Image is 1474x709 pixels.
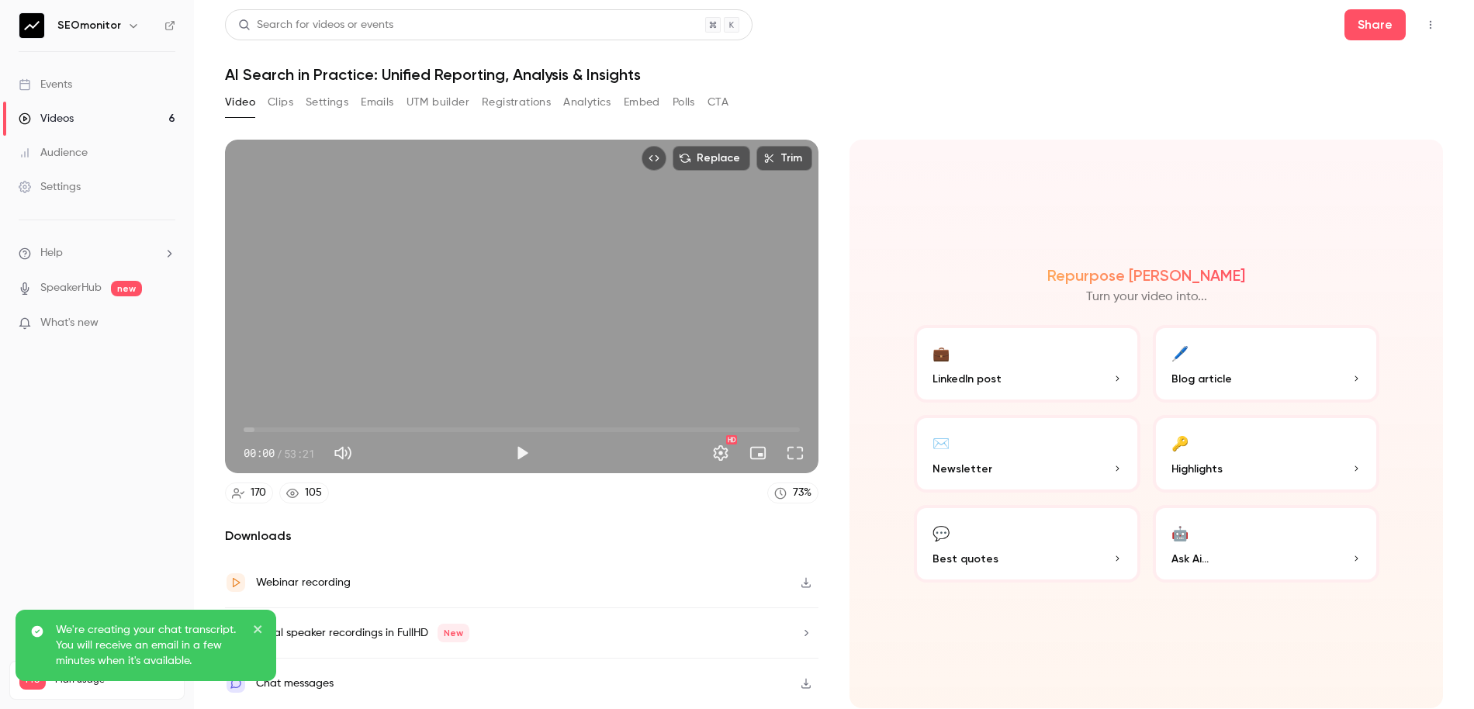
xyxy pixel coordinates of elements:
button: Polls [673,90,695,115]
span: new [111,281,142,296]
h2: Repurpose [PERSON_NAME] [1047,266,1245,285]
button: Play [507,438,538,469]
h1: AI Search in Practice: Unified Reporting, Analysis & Insights [225,65,1443,84]
button: Full screen [780,438,811,469]
div: ✉️ [932,431,950,455]
div: 00:00 [244,445,315,462]
button: Registrations [482,90,551,115]
div: 🤖 [1171,521,1189,545]
a: SpeakerHub [40,280,102,296]
button: 💼LinkedIn post [914,325,1140,403]
button: Embed [624,90,660,115]
span: Highlights [1171,461,1223,477]
button: 🖊️Blog article [1153,325,1379,403]
li: help-dropdown-opener [19,245,175,261]
div: 💬 [932,521,950,545]
button: Settings [306,90,348,115]
span: What's new [40,315,99,331]
div: 170 [251,485,266,501]
span: Best quotes [932,551,998,567]
div: Chat messages [256,674,334,693]
button: Analytics [563,90,611,115]
button: Video [225,90,255,115]
div: Webinar recording [256,573,351,592]
button: UTM builder [407,90,469,115]
div: Audience [19,145,88,161]
button: close [253,622,264,641]
button: Trim [756,146,812,171]
button: 🤖Ask Ai... [1153,505,1379,583]
span: Newsletter [932,461,992,477]
div: 105 [305,485,322,501]
button: Share [1344,9,1406,40]
button: Embed video [642,146,666,171]
button: Replace [673,146,750,171]
img: SEOmonitor [19,13,44,38]
h6: SEOmonitor [57,18,121,33]
button: CTA [708,90,728,115]
button: Settings [705,438,736,469]
button: 💬Best quotes [914,505,1140,583]
div: 💼 [932,341,950,365]
div: 73 % [793,485,811,501]
button: Clips [268,90,293,115]
span: New [438,624,469,642]
button: 🔑Highlights [1153,415,1379,493]
div: Videos [19,111,74,126]
div: HD [726,435,737,444]
a: 105 [279,482,329,503]
button: Mute [327,438,358,469]
h2: Downloads [225,527,818,545]
p: We're creating your chat transcript. You will receive an email in a few minutes when it's available. [56,622,242,669]
span: Ask Ai... [1171,551,1209,567]
a: 170 [225,482,273,503]
span: / [276,445,282,462]
div: Settings [19,179,81,195]
span: Help [40,245,63,261]
a: 73% [767,482,818,503]
button: Top Bar Actions [1418,12,1443,37]
button: ✉️Newsletter [914,415,1140,493]
p: Turn your video into... [1086,288,1207,306]
span: LinkedIn post [932,371,1002,387]
div: Local speaker recordings in FullHD [256,624,469,642]
iframe: Noticeable Trigger [157,316,175,330]
button: Emails [361,90,393,115]
span: 00:00 [244,445,275,462]
div: 🖊️ [1171,341,1189,365]
div: 🔑 [1171,431,1189,455]
div: Search for videos or events [238,17,393,33]
span: Blog article [1171,371,1232,387]
div: Events [19,77,72,92]
button: Turn on miniplayer [742,438,773,469]
span: 53:21 [284,445,315,462]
